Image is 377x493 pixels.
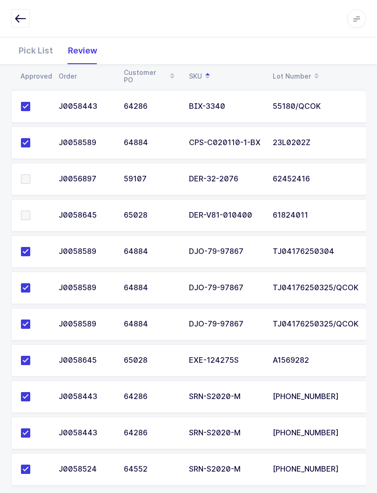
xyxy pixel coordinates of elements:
[11,37,61,64] div: Pick List
[124,466,178,474] div: 64552
[189,466,262,474] div: SRN-S2020-M
[124,284,178,293] div: 64884
[273,429,355,438] div: [PHONE_NUMBER]
[61,37,105,64] div: Review
[273,357,355,365] div: A1569282
[273,284,355,293] div: TJ04176250325/QCOK
[273,466,355,474] div: [PHONE_NUMBER]
[59,357,113,365] div: J0058645
[59,429,113,438] div: J0058443
[189,68,262,84] div: SKU
[189,393,262,401] div: SRN-S2020-M
[273,139,355,147] div: 23L0202Z
[124,212,178,220] div: 65028
[124,429,178,438] div: 64286
[189,429,262,438] div: SRN-S2020-M
[59,393,113,401] div: J0058443
[59,103,113,111] div: J0058443
[59,248,113,256] div: J0058589
[20,73,47,80] div: Approved
[59,175,113,184] div: J0056897
[124,248,178,256] div: 64884
[189,320,262,329] div: DJO-79-97867
[189,175,262,184] div: DER-32-2076
[273,103,355,111] div: 55180/QCOK
[189,284,262,293] div: DJO-79-97867
[189,212,262,220] div: DER-V81-010400
[273,248,355,256] div: TJ04176250304
[59,212,113,220] div: J0058645
[189,103,262,111] div: BIX-3340
[189,139,262,147] div: CPS-C020110-1-BX
[59,466,113,474] div: J0058524
[273,175,355,184] div: 62452416
[124,320,178,329] div: 64884
[59,284,113,293] div: J0058589
[124,139,178,147] div: 64884
[189,357,262,365] div: EXE-124275S
[124,68,178,84] div: Customer PO
[189,248,262,256] div: DJO-79-97867
[59,73,113,80] div: Order
[273,68,355,84] div: Lot Number
[124,175,178,184] div: 59107
[273,393,355,401] div: [PHONE_NUMBER]
[273,320,355,329] div: TJ04176250325/QCOK
[59,139,113,147] div: J0058589
[124,357,178,365] div: 65028
[124,393,178,401] div: 64286
[59,320,113,329] div: J0058589
[273,212,355,220] div: 61824011
[124,103,178,111] div: 64286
